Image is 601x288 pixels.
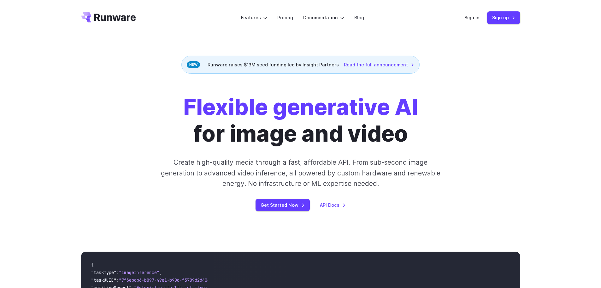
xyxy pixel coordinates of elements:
a: Pricing [277,14,293,21]
a: Get Started Now [256,199,310,211]
span: , [159,270,162,275]
a: Read the full announcement [344,61,414,68]
span: { [91,262,94,268]
span: "taskType" [91,270,116,275]
a: Go to / [81,12,136,22]
h1: for image and video [183,94,418,147]
div: Runware raises $13M seed funding led by Insight Partners [181,56,420,74]
span: "imageInference" [119,270,159,275]
strong: Flexible generative AI [183,94,418,120]
a: Sign in [464,14,480,21]
a: Blog [354,14,364,21]
p: Create high-quality media through a fast, affordable API. From sub-second image generation to adv... [160,157,441,189]
a: Sign up [487,11,520,24]
span: "taskUUID" [91,277,116,283]
span: : [116,277,119,283]
span: : [116,270,119,275]
span: "7f3ebcb6-b897-49e1-b98c-f5789d2d40d7" [119,277,215,283]
label: Features [241,14,267,21]
label: Documentation [303,14,344,21]
a: API Docs [320,201,346,209]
